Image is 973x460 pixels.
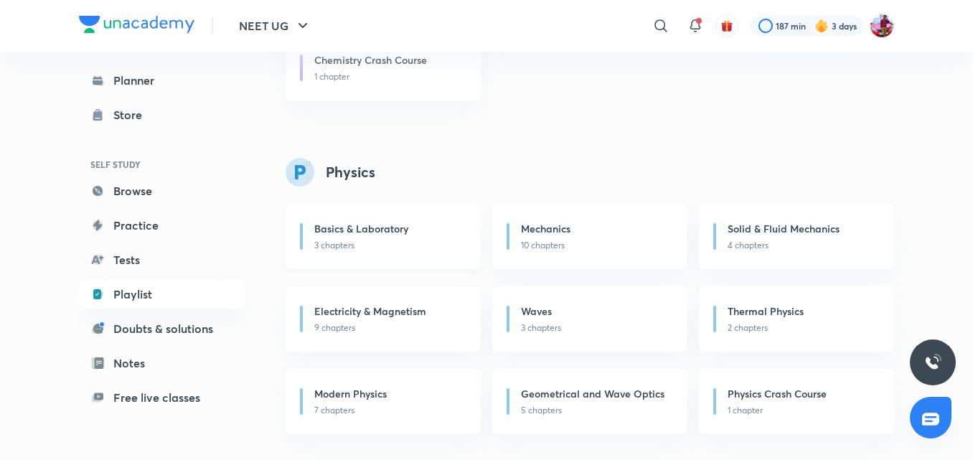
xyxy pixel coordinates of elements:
[521,304,552,319] h6: Waves
[79,152,245,177] h6: SELF STUDY
[715,14,738,37] button: avatar
[699,369,894,434] a: Physics Crash Course1 chapter
[79,314,245,343] a: Doubts & solutions
[326,161,375,183] h4: Physics
[286,286,481,352] a: Electricity & Magnetism9 chapters
[728,386,827,401] h6: Physics Crash Course
[728,304,804,319] h6: Thermal Physics
[521,404,670,417] p: 5 chapters
[113,106,151,123] div: Store
[286,158,314,187] img: syllabus
[79,211,245,240] a: Practice
[314,321,464,334] p: 9 chapters
[699,286,894,352] a: Thermal Physics2 chapters
[492,204,687,269] a: Mechanics10 chapters
[79,245,245,274] a: Tests
[699,204,894,269] a: Solid & Fluid Mechanics4 chapters
[79,16,194,37] a: Company Logo
[79,66,245,95] a: Planner
[728,221,840,236] h6: Solid & Fluid Mechanics
[314,239,464,252] p: 3 chapters
[521,386,664,401] h6: Geometrical and Wave Optics
[870,14,894,38] img: Shankar Nag
[286,204,481,269] a: Basics & Laboratory3 chapters
[728,239,877,252] p: 4 chapters
[230,11,320,40] button: NEET UG
[728,321,877,334] p: 2 chapters
[79,280,245,309] a: Playlist
[314,52,427,67] h6: Chemistry Crash Course
[286,35,481,100] a: Chemistry Crash Course1 chapter
[492,286,687,352] a: Waves3 chapters
[720,19,733,32] img: avatar
[492,369,687,434] a: Geometrical and Wave Optics5 chapters
[314,70,464,83] p: 1 chapter
[79,16,194,33] img: Company Logo
[79,349,245,377] a: Notes
[286,369,481,434] a: Modern Physics7 chapters
[728,404,877,417] p: 1 chapter
[314,404,464,417] p: 7 chapters
[314,221,408,236] h6: Basics & Laboratory
[521,239,670,252] p: 10 chapters
[924,354,941,371] img: ttu
[314,386,387,401] h6: Modern Physics
[814,19,829,33] img: streak
[521,221,570,236] h6: Mechanics
[314,304,426,319] h6: Electricity & Magnetism
[79,383,245,412] a: Free live classes
[79,177,245,205] a: Browse
[79,100,245,129] a: Store
[521,321,670,334] p: 3 chapters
